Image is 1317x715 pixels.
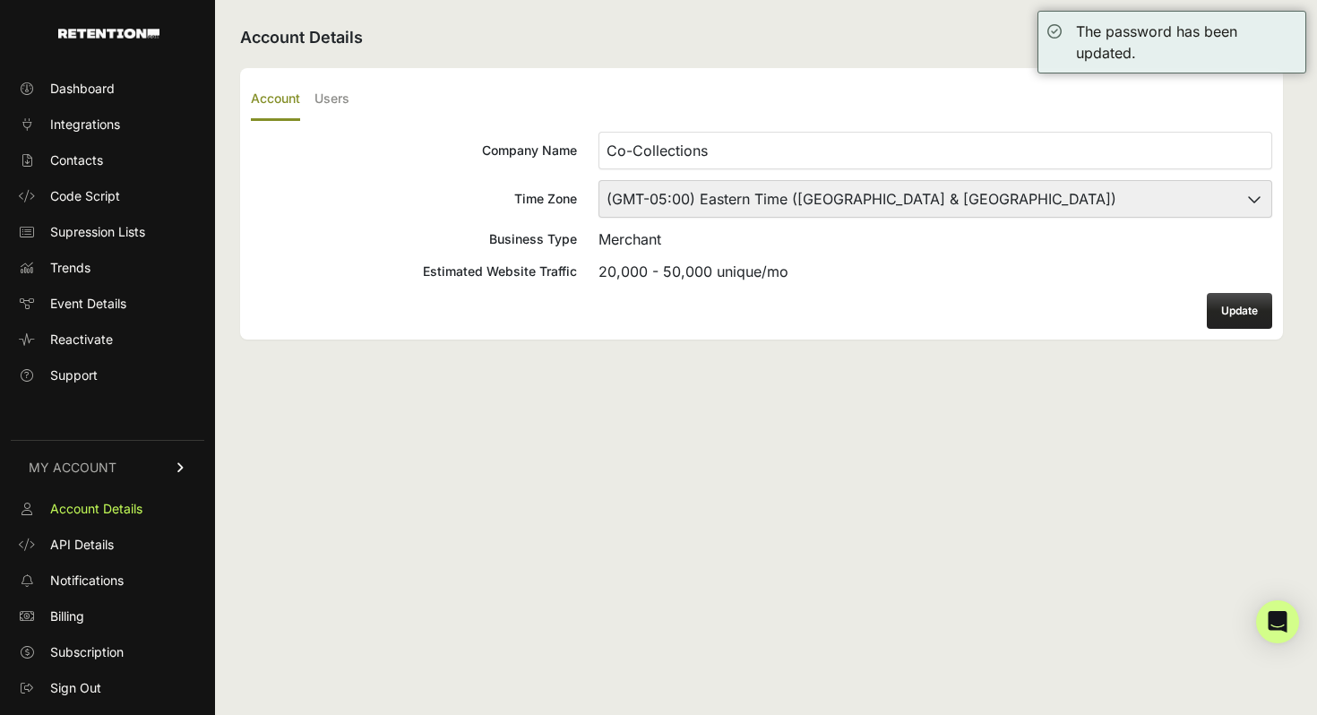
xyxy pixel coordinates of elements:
input: Company Name [598,132,1272,169]
a: MY ACCOUNT [11,440,204,495]
span: Trends [50,259,90,277]
select: Time Zone [598,180,1272,218]
a: Support [11,361,204,390]
a: Code Script [11,182,204,211]
span: Support [50,366,98,384]
a: Subscription [11,638,204,667]
a: Supression Lists [11,218,204,246]
a: Notifications [11,566,204,595]
a: Billing [11,602,204,631]
div: Time Zone [251,190,577,208]
span: Code Script [50,187,120,205]
span: Subscription [50,643,124,661]
div: Merchant [598,228,1272,250]
a: Account Details [11,495,204,523]
span: Billing [50,607,84,625]
span: Sign Out [50,679,101,697]
a: Sign Out [11,674,204,702]
span: Account Details [50,500,142,518]
a: Reactivate [11,325,204,354]
label: Account [251,79,300,121]
span: Integrations [50,116,120,134]
label: Users [314,79,349,121]
img: Retention.com [58,29,159,39]
div: Open Intercom Messenger [1256,600,1299,643]
a: Contacts [11,146,204,175]
span: Supression Lists [50,223,145,241]
span: API Details [50,536,114,554]
span: Dashboard [50,80,115,98]
span: Event Details [50,295,126,313]
span: Contacts [50,151,103,169]
span: Notifications [50,572,124,590]
div: Estimated Website Traffic [251,263,577,280]
span: MY ACCOUNT [29,459,116,477]
button: Update [1207,293,1272,329]
div: 20,000 - 50,000 unique/mo [598,261,1272,282]
a: Integrations [11,110,204,139]
div: The password has been updated. [1076,21,1296,64]
h2: Account Details [240,25,1283,50]
div: Company Name [251,142,577,159]
a: Dashboard [11,74,204,103]
a: Event Details [11,289,204,318]
a: Trends [11,254,204,282]
a: API Details [11,530,204,559]
span: Reactivate [50,331,113,349]
div: Business Type [251,230,577,248]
